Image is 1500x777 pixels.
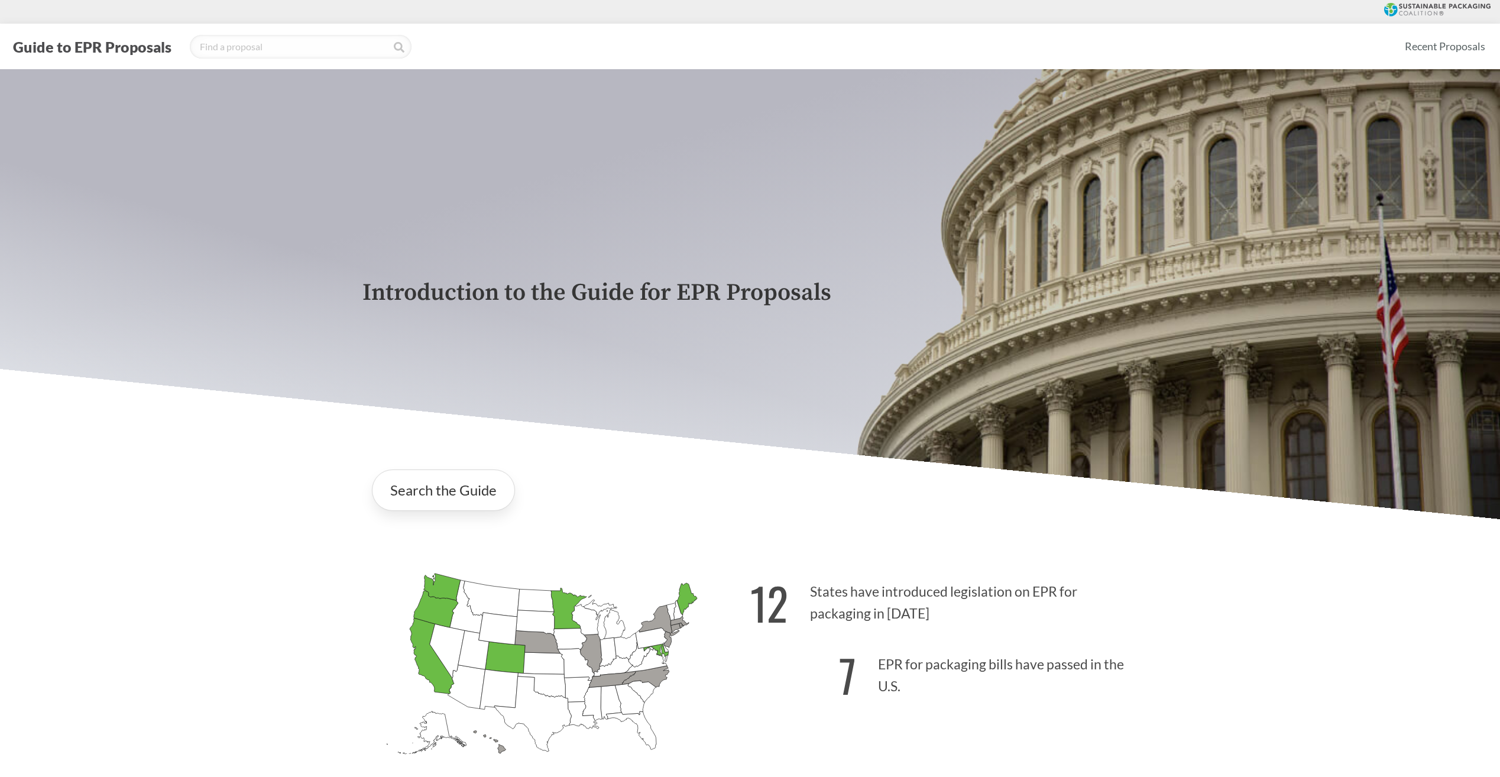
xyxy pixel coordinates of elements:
p: States have introduced legislation on EPR for packaging in [DATE] [750,563,1138,636]
input: Find a proposal [190,35,412,59]
strong: 7 [839,642,856,708]
a: Recent Proposals [1399,33,1491,60]
strong: 12 [750,570,788,636]
p: Introduction to the Guide for EPR Proposals [362,280,1138,306]
p: EPR for packaging bills have passed in the U.S. [750,636,1138,708]
button: Guide to EPR Proposals [9,37,175,56]
a: Search the Guide [372,470,515,511]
